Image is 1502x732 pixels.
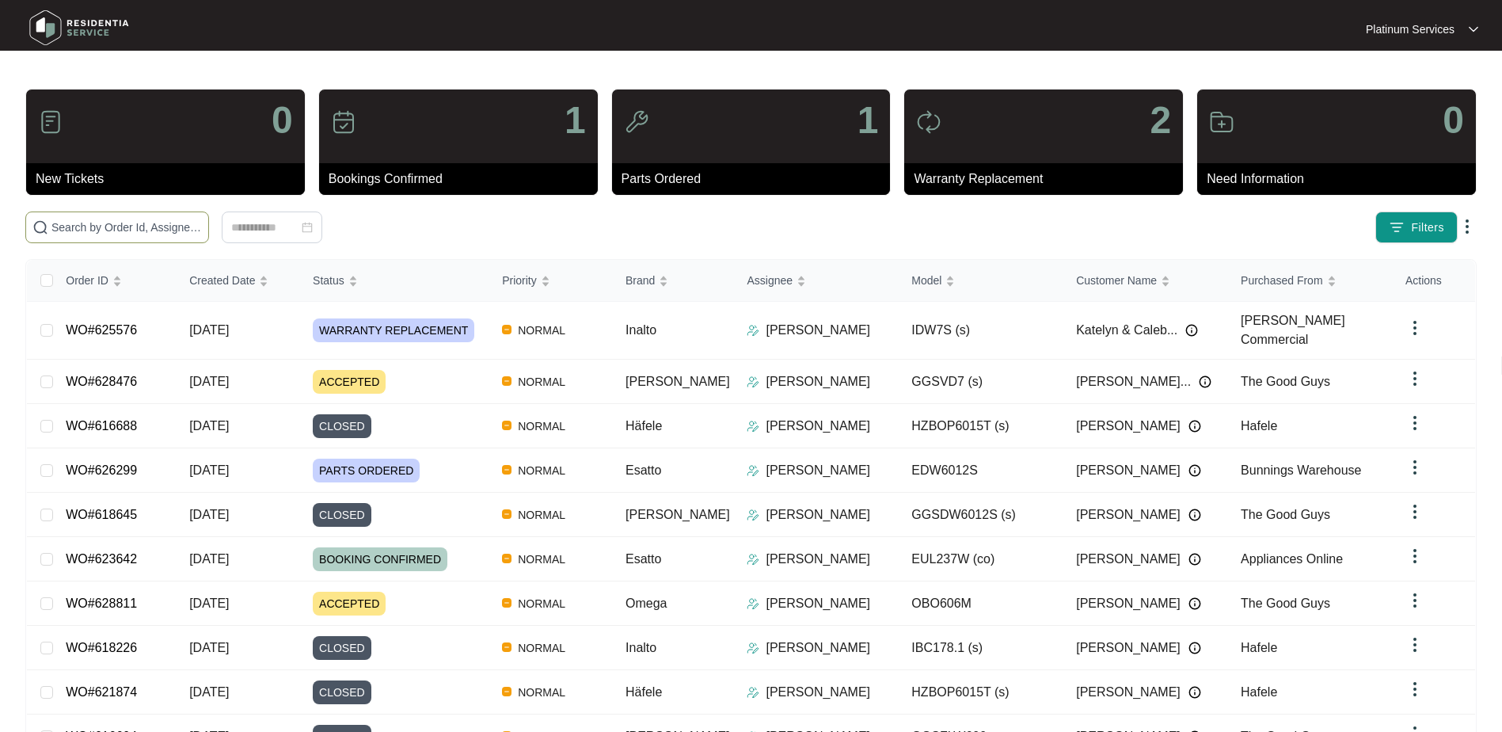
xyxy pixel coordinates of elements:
span: [PERSON_NAME] [626,375,730,388]
p: [PERSON_NAME] [766,683,870,702]
span: PARTS ORDERED [313,459,420,482]
img: dropdown arrow [1405,458,1424,477]
span: NORMAL [511,372,572,391]
p: [PERSON_NAME] [766,639,870,658]
p: [PERSON_NAME] [766,417,870,436]
span: Priority [502,272,537,289]
span: Esatto [626,552,661,566]
span: Häfele [626,685,662,699]
span: [DATE] [189,375,229,388]
span: Inalto [626,323,656,337]
p: 1 [857,101,879,139]
img: Info icon [1188,597,1201,610]
img: Vercel Logo [502,687,511,696]
span: NORMAL [511,594,572,613]
img: Assigner Icon [747,553,759,566]
span: Bunnings Warehouse [1241,463,1361,477]
a: WO#623642 [66,552,137,566]
span: [PERSON_NAME] [1076,639,1181,658]
span: CLOSED [313,636,371,660]
span: Status [313,272,344,289]
img: icon [916,109,941,135]
span: [PERSON_NAME] [1076,461,1181,480]
p: [PERSON_NAME] [766,372,870,391]
p: [PERSON_NAME] [766,505,870,524]
img: Assigner Icon [747,324,759,337]
th: Created Date [177,260,300,302]
span: BOOKING CONFIRMED [313,547,447,571]
th: Order ID [53,260,177,302]
img: dropdown arrow [1405,502,1424,521]
span: Model [911,272,941,289]
img: dropdown arrow [1405,680,1424,699]
img: Assigner Icon [747,686,759,699]
img: dropdown arrow [1469,25,1478,33]
img: icon [624,109,649,135]
img: Assigner Icon [747,376,759,388]
p: Need Information [1207,170,1476,189]
td: OBO606M [899,581,1063,626]
span: Assignee [747,272,793,289]
td: GGSDW6012S (s) [899,493,1063,537]
span: [DATE] [189,508,229,521]
p: 0 [272,101,293,139]
span: CLOSED [313,414,371,438]
span: Hafele [1241,641,1277,654]
img: dropdown arrow [1405,369,1424,388]
span: [PERSON_NAME] [1076,683,1181,702]
span: Customer Name [1076,272,1157,289]
a: WO#621874 [66,685,137,699]
img: Info icon [1199,376,1211,388]
span: CLOSED [313,681,371,704]
img: dropdown arrow [1405,547,1424,566]
span: WARRANTY REPLACEMENT [313,318,474,342]
span: ACCEPTED [313,592,386,616]
button: filter iconFilters [1375,212,1458,243]
img: dropdown arrow [1405,318,1424,337]
th: Model [899,260,1063,302]
p: 2 [1150,101,1171,139]
th: Purchased From [1228,260,1393,302]
p: Platinum Services [1366,21,1454,37]
span: Esatto [626,463,661,477]
span: [DATE] [189,323,229,337]
span: Order ID [66,272,108,289]
span: NORMAL [511,683,572,702]
img: Vercel Logo [502,465,511,475]
img: dropdown arrow [1405,414,1424,433]
img: filter icon [1389,219,1405,235]
a: WO#618645 [66,508,137,521]
th: Actions [1393,260,1475,302]
img: Vercel Logo [502,421,511,430]
span: ACCEPTED [313,370,386,394]
td: EDW6012S [899,448,1063,493]
span: Häfele [626,419,662,433]
span: Omega [626,597,667,610]
a: WO#628811 [66,597,137,610]
p: Bookings Confirmed [329,170,598,189]
a: WO#618226 [66,641,137,654]
img: Vercel Logo [502,376,511,386]
img: Vercel Logo [502,554,511,563]
span: NORMAL [511,639,572,658]
td: EUL237W (co) [899,537,1063,581]
th: Customer Name [1063,260,1228,302]
img: Info icon [1188,686,1201,699]
img: Assigner Icon [747,464,759,477]
span: [PERSON_NAME] [626,508,730,521]
span: [DATE] [189,641,229,654]
span: [PERSON_NAME] [1076,417,1181,436]
span: Appliances Online [1241,552,1343,566]
a: WO#625576 [66,323,137,337]
span: Katelyn & Caleb... [1076,321,1177,340]
td: GGSVD7 (s) [899,360,1063,404]
th: Status [300,260,489,302]
span: [DATE] [189,685,229,699]
img: Info icon [1188,642,1201,654]
span: [DATE] [189,419,229,433]
p: New Tickets [36,170,305,189]
img: Vercel Logo [502,509,511,519]
img: Info icon [1188,553,1201,566]
img: Assigner Icon [747,420,759,433]
img: Vercel Logo [502,598,511,608]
